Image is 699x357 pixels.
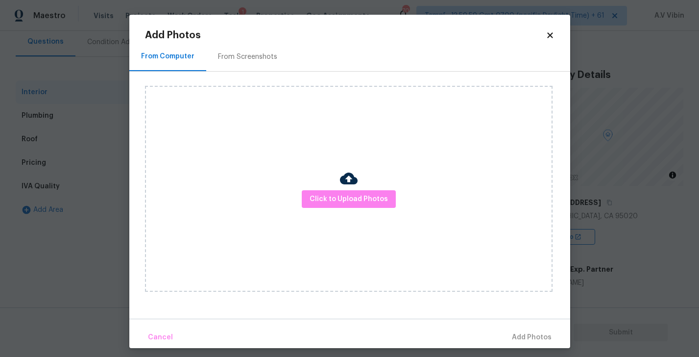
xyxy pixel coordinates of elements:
[310,193,388,205] span: Click to Upload Photos
[302,190,396,208] button: Click to Upload Photos
[144,327,177,348] button: Cancel
[340,170,358,187] img: Cloud Upload Icon
[218,52,277,62] div: From Screenshots
[148,331,173,344] span: Cancel
[145,30,546,40] h2: Add Photos
[141,51,194,61] div: From Computer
